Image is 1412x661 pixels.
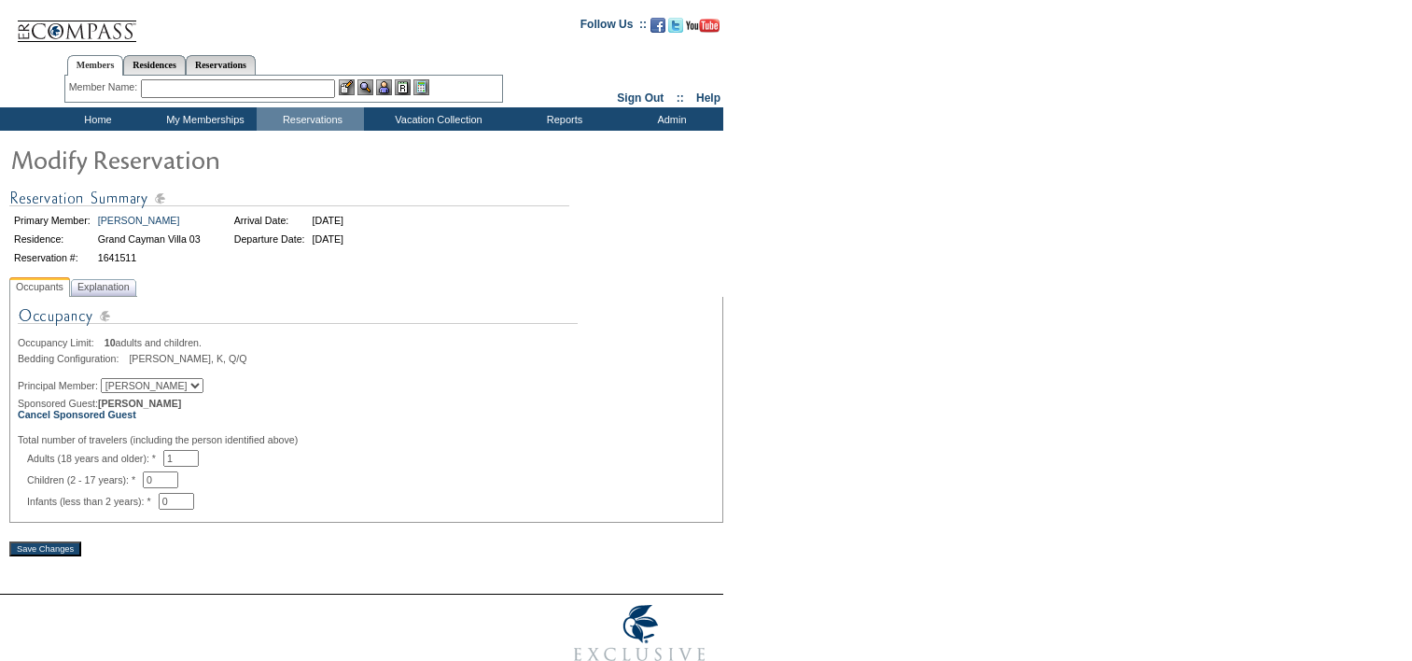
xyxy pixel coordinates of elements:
input: Save Changes [9,541,81,556]
a: Become our fan on Facebook [650,23,665,35]
td: My Memberships [149,107,257,131]
img: Reservations [395,79,411,95]
div: Total number of travelers (including the person identified above) [18,434,715,445]
img: Become our fan on Facebook [650,18,665,33]
td: Reports [509,107,616,131]
span: [PERSON_NAME] [98,398,181,409]
a: Residences [123,55,186,75]
td: Grand Cayman Villa 03 [95,231,203,247]
a: Sign Out [617,91,664,105]
span: Occupancy Limit: [18,337,102,348]
img: Modify Reservation [9,140,383,177]
span: Children (2 - 17 years): * [27,474,143,485]
span: Explanation [74,277,133,297]
span: Infants (less than 2 years): * [27,496,159,507]
div: adults and children. [18,337,715,348]
img: Impersonate [376,79,392,95]
td: 1641511 [95,249,203,266]
td: Arrival Date: [231,212,308,229]
a: Subscribe to our YouTube Channel [686,23,720,35]
a: Follow us on Twitter [668,23,683,35]
img: View [357,79,373,95]
a: Cancel Sponsored Guest [18,409,136,420]
span: [PERSON_NAME], K, Q/Q [129,353,246,364]
td: Departure Date: [231,231,308,247]
img: Follow us on Twitter [668,18,683,33]
td: [DATE] [310,231,347,247]
td: Residence: [11,231,93,247]
span: Principal Member: [18,380,98,391]
span: :: [677,91,684,105]
a: Members [67,55,124,76]
td: Follow Us :: [580,16,647,38]
a: Help [696,91,720,105]
img: b_calculator.gif [413,79,429,95]
div: Sponsored Guest: [18,398,715,420]
td: Primary Member: [11,212,93,229]
td: Admin [616,107,723,131]
div: Member Name: [69,79,141,95]
span: Occupants [12,277,67,297]
td: [DATE] [310,212,347,229]
img: Occupancy [18,304,578,337]
img: Compass Home [16,5,137,43]
span: Adults (18 years and older): * [27,453,163,464]
img: Reservation Summary [9,187,569,210]
a: Reservations [186,55,256,75]
td: Vacation Collection [364,107,509,131]
td: Reservation #: [11,249,93,266]
img: Subscribe to our YouTube Channel [686,19,720,33]
a: [PERSON_NAME] [98,215,180,226]
span: Bedding Configuration: [18,353,126,364]
img: b_edit.gif [339,79,355,95]
span: 10 [105,337,116,348]
td: Home [42,107,149,131]
td: Reservations [257,107,364,131]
